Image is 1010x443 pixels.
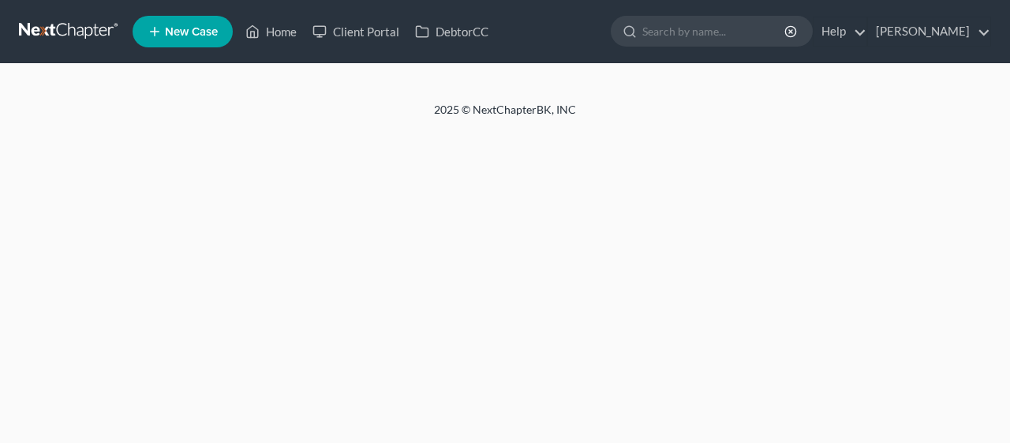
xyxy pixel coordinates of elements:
[238,17,305,46] a: Home
[305,17,407,46] a: Client Portal
[407,17,496,46] a: DebtorCC
[55,102,955,130] div: 2025 © NextChapterBK, INC
[642,17,787,46] input: Search by name...
[165,26,218,38] span: New Case
[868,17,990,46] a: [PERSON_NAME]
[814,17,866,46] a: Help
